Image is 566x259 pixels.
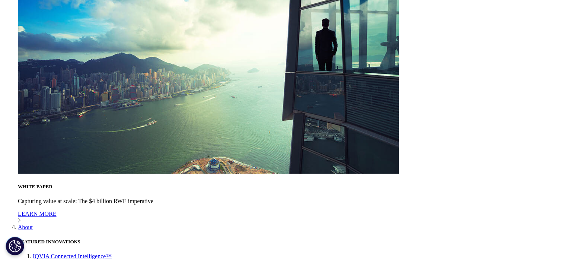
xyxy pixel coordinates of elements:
button: Cookie Settings [6,237,24,255]
a: About [18,224,33,230]
a: LEARN MORE [18,211,563,224]
h5: FEATURED INNOVATIONS [18,239,563,245]
h5: WHITE PAPER [18,184,563,190]
p: Capturing value at scale: The $4 billion RWE imperative [18,198,563,205]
